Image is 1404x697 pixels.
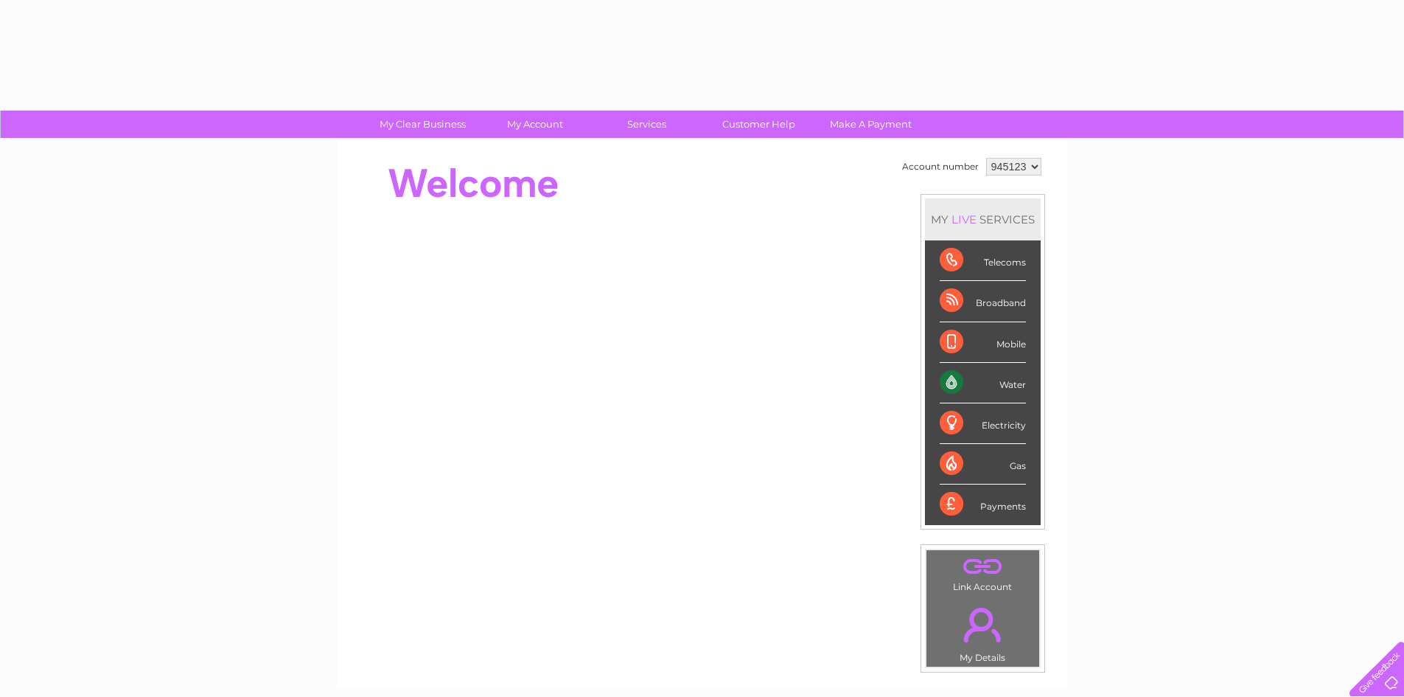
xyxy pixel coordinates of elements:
[362,111,483,138] a: My Clear Business
[940,322,1026,363] div: Mobile
[949,212,979,226] div: LIVE
[474,111,596,138] a: My Account
[940,281,1026,322] div: Broadband
[925,198,1041,240] div: MY SERVICES
[930,599,1035,651] a: .
[926,549,1040,596] td: Link Account
[810,111,932,138] a: Make A Payment
[698,111,820,138] a: Customer Help
[940,444,1026,485] div: Gas
[940,485,1026,524] div: Payments
[940,363,1026,403] div: Water
[940,403,1026,444] div: Electricity
[926,595,1040,667] td: My Details
[940,240,1026,281] div: Telecoms
[930,554,1035,580] a: .
[586,111,708,138] a: Services
[898,154,982,179] td: Account number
